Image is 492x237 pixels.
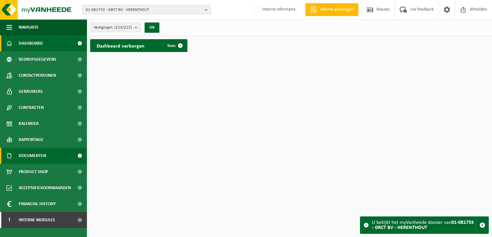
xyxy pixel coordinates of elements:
span: Contactpersonen [19,67,56,83]
span: Acceptatievoorwaarden [19,180,71,196]
span: Kalender [19,116,39,132]
button: OK [145,22,159,33]
span: Navigatie [19,19,39,35]
strong: 01-081753 - GRCT BV - HERENTHOUT [372,220,474,230]
span: Documenten [19,148,46,164]
span: Rapportage [19,132,43,148]
button: Vestigingen(214/215) [90,22,141,32]
h2: Dashboard verborgen [90,39,151,52]
span: Interne modules [19,212,55,228]
count: (214/215) [114,25,132,30]
a: Toon [162,39,187,52]
span: I [6,212,12,228]
span: Financial History [19,196,56,212]
span: Contracten [19,100,44,116]
button: 01-081753 - GRCT BV - HERENTHOUT [82,5,211,14]
span: Dashboard [19,35,43,51]
a: Offerte aanvragen [305,3,358,16]
label: Interne informatie [253,5,296,14]
span: Offerte aanvragen [318,6,355,13]
span: Vestigingen [94,23,132,32]
span: Gebruikers [19,83,43,100]
span: 01-081753 - GRCT BV - HERENTHOUT [86,5,202,15]
span: Product Shop [19,164,48,180]
div: U bekijkt het myVanheede dossier van [372,217,476,233]
span: Bedrijfsgegevens [19,51,56,67]
span: Toon [167,44,175,48]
